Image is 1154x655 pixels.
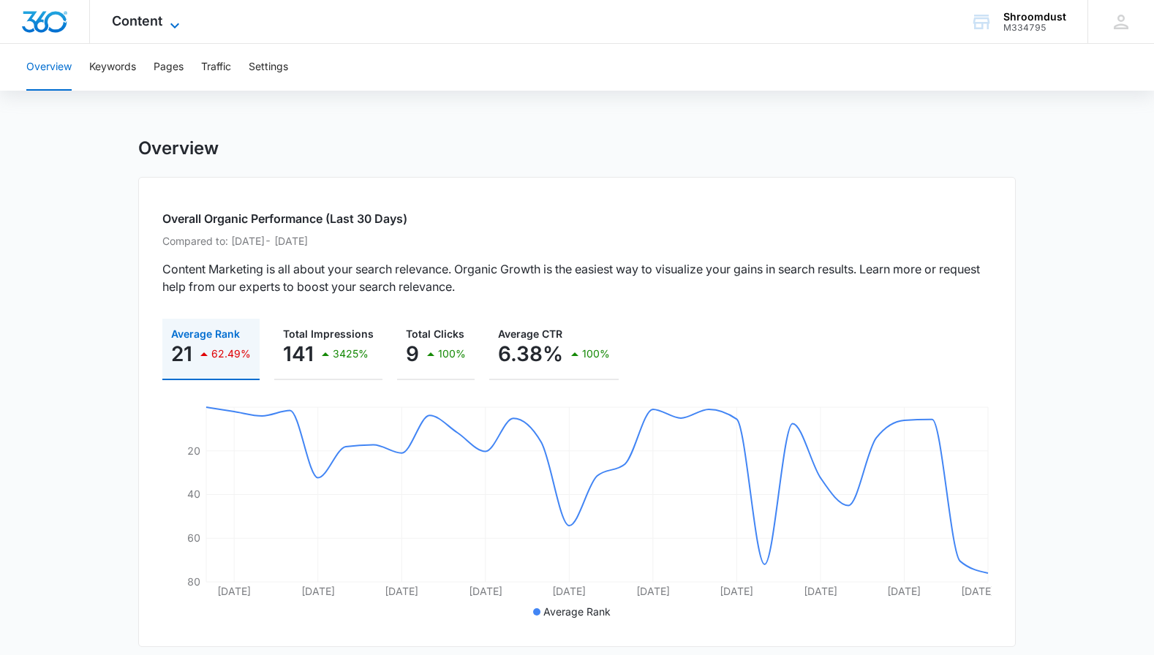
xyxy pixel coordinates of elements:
div: account name [1003,11,1066,23]
tspan: [DATE] [720,585,753,597]
h1: Overview [138,137,219,159]
span: Average CTR [498,327,562,340]
tspan: [DATE] [217,585,251,597]
button: Overview [26,44,72,91]
tspan: 80 [187,575,200,588]
p: 21 [171,342,192,366]
p: 62.49% [211,349,251,359]
tspan: [DATE] [385,585,418,597]
p: Compared to: [DATE] - [DATE] [162,233,992,249]
tspan: [DATE] [804,585,837,597]
span: Average Rank [171,327,240,340]
tspan: [DATE] [961,585,995,597]
span: Total Impressions [283,327,374,340]
tspan: [DATE] [469,585,502,597]
tspan: [DATE] [301,585,335,597]
span: Average Rank [543,605,611,618]
tspan: 60 [187,531,200,544]
span: Total Clicks [406,327,464,340]
p: 100% [438,349,466,359]
div: account id [1003,23,1066,33]
h2: Overall Organic Performance (Last 30 Days) [162,210,992,227]
p: Content Marketing is all about your search relevance. Organic Growth is the easiest way to visual... [162,260,992,295]
tspan: [DATE] [636,585,670,597]
p: 141 [283,342,314,366]
p: 6.38% [498,342,563,366]
tspan: [DATE] [552,585,586,597]
p: 9 [406,342,419,366]
button: Pages [154,44,184,91]
tspan: 20 [187,444,200,457]
p: 3425% [333,349,369,359]
button: Keywords [89,44,136,91]
span: Content [112,13,162,29]
button: Traffic [201,44,231,91]
button: Settings [249,44,288,91]
tspan: 40 [187,488,200,500]
tspan: [DATE] [887,585,921,597]
p: 100% [582,349,610,359]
